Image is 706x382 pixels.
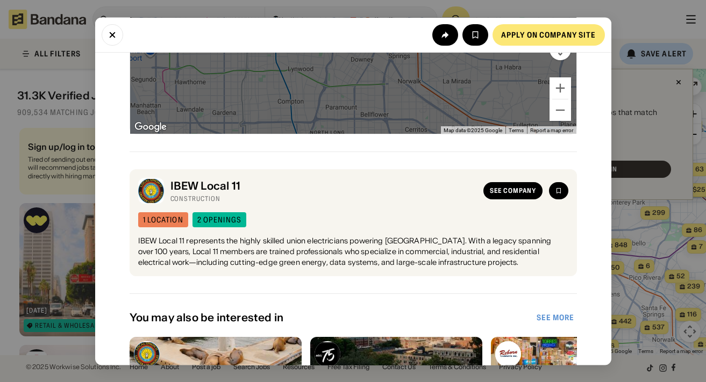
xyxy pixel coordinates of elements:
[143,217,183,224] div: 1 location
[170,179,477,192] div: IBEW Local 11
[490,188,536,194] div: See company
[509,127,524,133] a: Terms (opens in new tab)
[315,342,340,367] img: NBBJ logo
[550,100,571,121] button: Zoom out
[130,312,534,325] div: You may also be interested in
[138,236,568,268] div: IBEW Local 11 represents the highly skilled union electricians powering [GEOGRAPHIC_DATA]. With a...
[501,31,596,38] div: Apply on company site
[133,120,168,134] a: Open this area in Google Maps (opens a new window)
[197,217,241,224] div: 2 openings
[495,342,521,367] img: Reborn Cabinets logo
[170,194,477,203] div: Construction
[133,120,168,134] img: Google
[444,127,502,133] span: Map data ©2025 Google
[550,78,571,99] button: Zoom in
[530,127,573,133] a: Report a map error
[138,178,164,204] img: IBEW Local 11 logo
[102,24,123,45] button: Close
[134,342,160,367] img: IBEW Local 11 logo
[537,314,575,322] div: See more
